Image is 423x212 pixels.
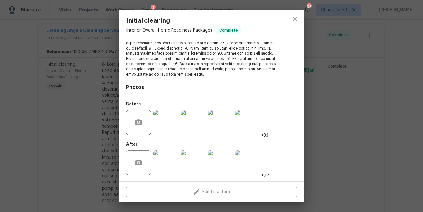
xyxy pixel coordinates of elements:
[126,102,141,106] h5: Before
[288,12,302,27] button: close
[307,4,311,10] div: 96
[126,84,297,91] h4: Photos
[261,173,269,179] span: +22
[261,132,268,139] span: +33
[126,17,241,24] span: Initial cleaning
[126,142,138,147] h5: After
[217,27,241,33] span: Complete
[151,5,156,11] div: 1
[126,28,212,33] span: Interior Overall - Home Readiness Packages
